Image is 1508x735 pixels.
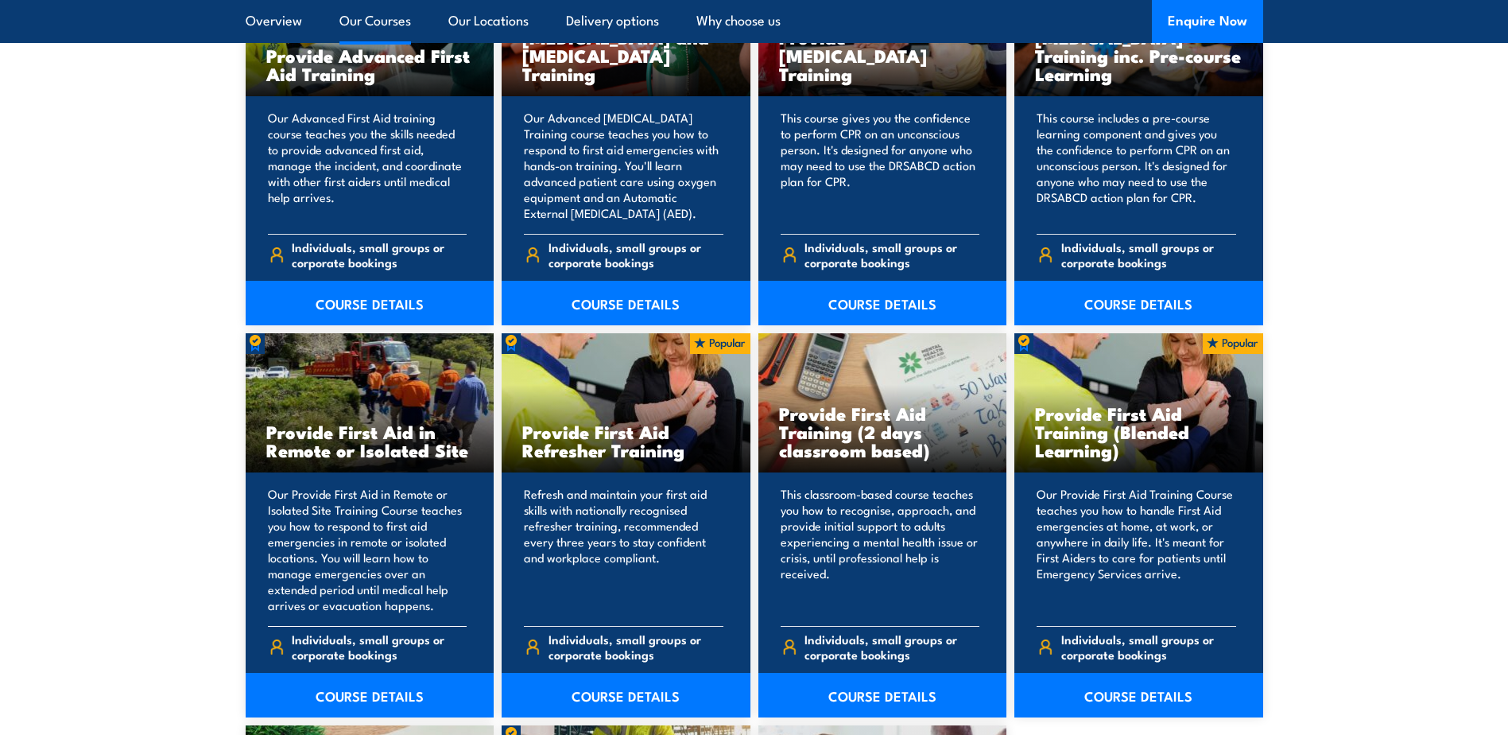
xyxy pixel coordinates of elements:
h3: Provide Advanced [MEDICAL_DATA] and [MEDICAL_DATA] Training [522,10,730,83]
a: COURSE DETAILS [502,281,750,325]
p: This course gives you the confidence to perform CPR on an unconscious person. It's designed for a... [781,110,980,221]
h3: Provide First Aid Training (Blended Learning) [1035,404,1242,459]
span: Individuals, small groups or corporate bookings [292,239,467,270]
a: COURSE DETAILS [1014,673,1263,717]
p: Refresh and maintain your first aid skills with nationally recognised refresher training, recomme... [524,486,723,613]
span: Individuals, small groups or corporate bookings [292,632,467,662]
h3: Provide First Aid in Remote or Isolated Site [266,422,474,459]
p: Our Advanced [MEDICAL_DATA] Training course teaches you how to respond to first aid emergencies w... [524,110,723,221]
span: Individuals, small groups or corporate bookings [549,239,723,270]
h3: Provide [MEDICAL_DATA] Training inc. Pre-course Learning [1035,10,1242,83]
a: COURSE DETAILS [758,673,1007,717]
a: COURSE DETAILS [246,673,494,717]
p: Our Provide First Aid Training Course teaches you how to handle First Aid emergencies at home, at... [1037,486,1236,613]
p: This classroom-based course teaches you how to recognise, approach, and provide initial support t... [781,486,980,613]
p: Our Provide First Aid in Remote or Isolated Site Training Course teaches you how to respond to fi... [268,486,467,613]
h3: Provide Advanced First Aid Training [266,46,474,83]
h3: Provide [MEDICAL_DATA] Training [779,28,987,83]
span: Individuals, small groups or corporate bookings [804,632,979,662]
p: Our Advanced First Aid training course teaches you the skills needed to provide advanced first ai... [268,110,467,221]
a: COURSE DETAILS [1014,281,1263,325]
span: Individuals, small groups or corporate bookings [1061,632,1236,662]
span: Individuals, small groups or corporate bookings [549,632,723,662]
a: COURSE DETAILS [502,673,750,717]
span: Individuals, small groups or corporate bookings [804,239,979,270]
h3: Provide First Aid Training (2 days classroom based) [779,404,987,459]
a: COURSE DETAILS [246,281,494,325]
a: COURSE DETAILS [758,281,1007,325]
span: Individuals, small groups or corporate bookings [1061,239,1236,270]
p: This course includes a pre-course learning component and gives you the confidence to perform CPR ... [1037,110,1236,221]
h3: Provide First Aid Refresher Training [522,422,730,459]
